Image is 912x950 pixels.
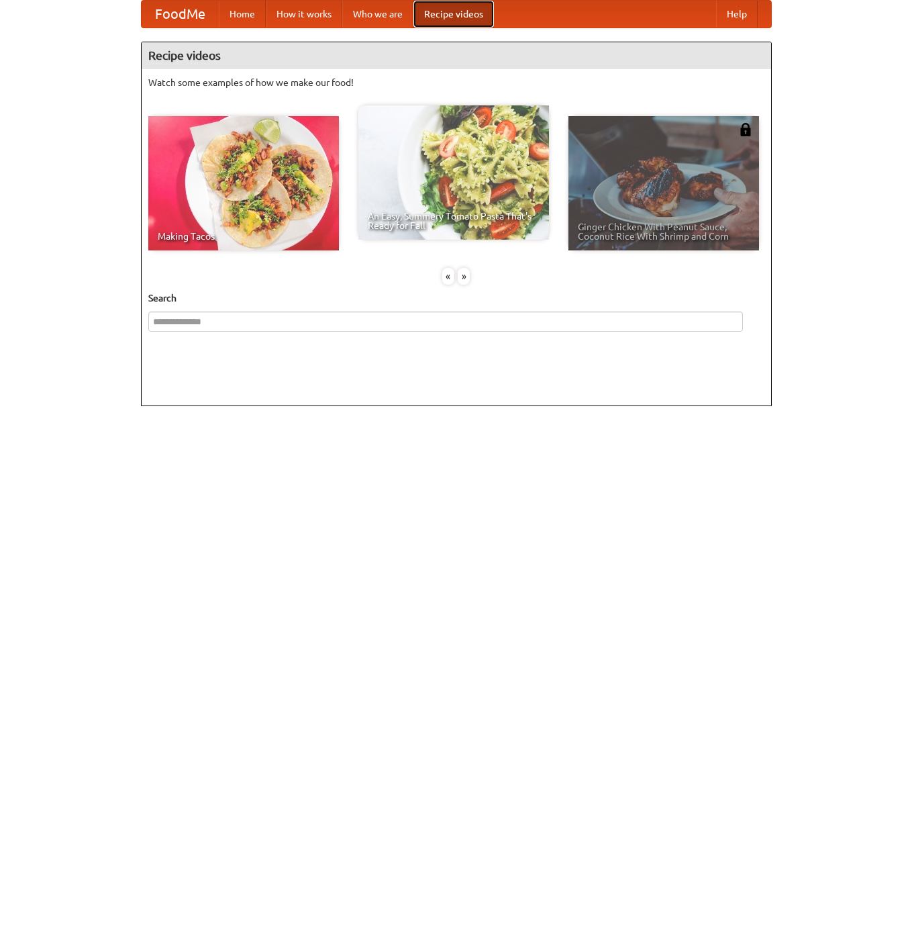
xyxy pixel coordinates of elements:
span: Making Tacos [158,232,330,241]
img: 483408.png [739,123,752,136]
p: Watch some examples of how we make our food! [148,76,764,89]
a: Help [716,1,758,28]
a: Who we are [342,1,413,28]
a: Making Tacos [148,116,339,250]
div: » [458,268,470,285]
a: Home [219,1,266,28]
a: An Easy, Summery Tomato Pasta That's Ready for Fall [358,105,549,240]
a: How it works [266,1,342,28]
div: « [442,268,454,285]
h5: Search [148,291,764,305]
a: Recipe videos [413,1,494,28]
a: FoodMe [142,1,219,28]
span: An Easy, Summery Tomato Pasta That's Ready for Fall [368,211,540,230]
h4: Recipe videos [142,42,771,69]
